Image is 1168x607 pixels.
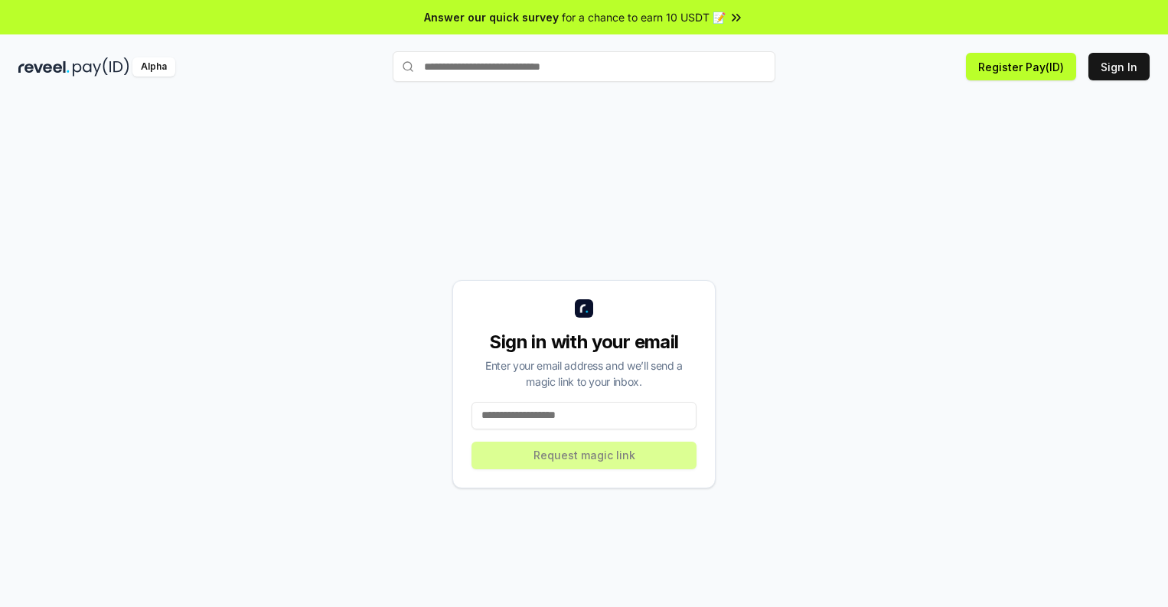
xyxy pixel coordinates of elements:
img: reveel_dark [18,57,70,77]
img: pay_id [73,57,129,77]
div: Enter your email address and we’ll send a magic link to your inbox. [471,357,697,390]
div: Alpha [132,57,175,77]
img: logo_small [575,299,593,318]
span: for a chance to earn 10 USDT 📝 [562,9,726,25]
div: Sign in with your email [471,330,697,354]
span: Answer our quick survey [424,9,559,25]
button: Register Pay(ID) [966,53,1076,80]
button: Sign In [1088,53,1150,80]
